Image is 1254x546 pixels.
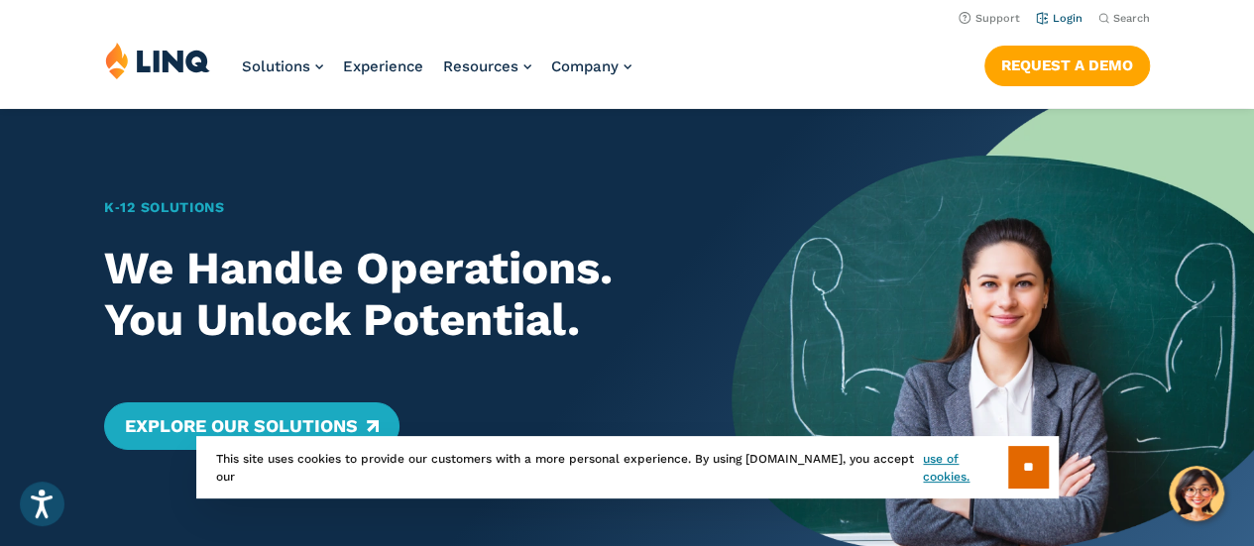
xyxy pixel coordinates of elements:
[551,57,619,75] span: Company
[1036,12,1083,25] a: Login
[104,402,399,450] a: Explore Our Solutions
[242,57,323,75] a: Solutions
[1098,11,1150,26] button: Open Search Bar
[104,243,680,347] h2: We Handle Operations. You Unlock Potential.
[443,57,518,75] span: Resources
[196,436,1059,498] div: This site uses cookies to provide our customers with a more personal experience. By using [DOMAIN...
[105,42,210,79] img: LINQ | K‑12 Software
[984,46,1150,85] a: Request a Demo
[343,57,423,75] a: Experience
[551,57,631,75] a: Company
[104,197,680,218] h1: K‑12 Solutions
[959,12,1020,25] a: Support
[1169,466,1224,521] button: Hello, have a question? Let’s chat.
[984,42,1150,85] nav: Button Navigation
[242,42,631,107] nav: Primary Navigation
[1113,12,1150,25] span: Search
[242,57,310,75] span: Solutions
[923,450,1007,486] a: use of cookies.
[443,57,531,75] a: Resources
